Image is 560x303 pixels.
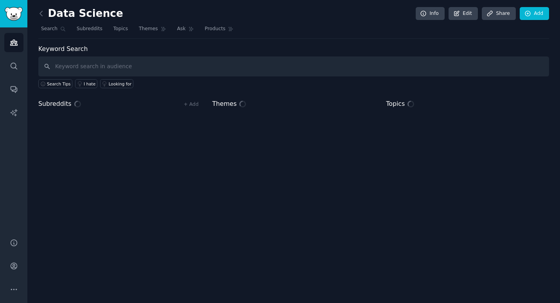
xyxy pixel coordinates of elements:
[136,23,169,39] a: Themes
[482,7,515,20] a: Share
[47,81,71,87] span: Search Tips
[75,79,97,88] a: I hate
[38,23,68,39] a: Search
[174,23,197,39] a: Ask
[205,25,226,33] span: Products
[38,79,72,88] button: Search Tips
[38,7,123,20] h2: Data Science
[184,102,199,107] a: + Add
[386,99,405,109] span: Topics
[38,99,72,109] span: Subreddits
[84,81,95,87] div: I hate
[416,7,445,20] a: Info
[100,79,133,88] a: Looking for
[449,7,478,20] a: Edit
[5,7,23,21] img: GummySearch logo
[139,25,158,33] span: Themes
[74,23,105,39] a: Subreddits
[111,23,131,39] a: Topics
[113,25,128,33] span: Topics
[212,99,237,109] span: Themes
[109,81,132,87] div: Looking for
[38,45,88,53] label: Keyword Search
[77,25,102,33] span: Subreddits
[41,25,57,33] span: Search
[202,23,237,39] a: Products
[177,25,186,33] span: Ask
[520,7,549,20] a: Add
[38,56,549,76] input: Keyword search in audience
